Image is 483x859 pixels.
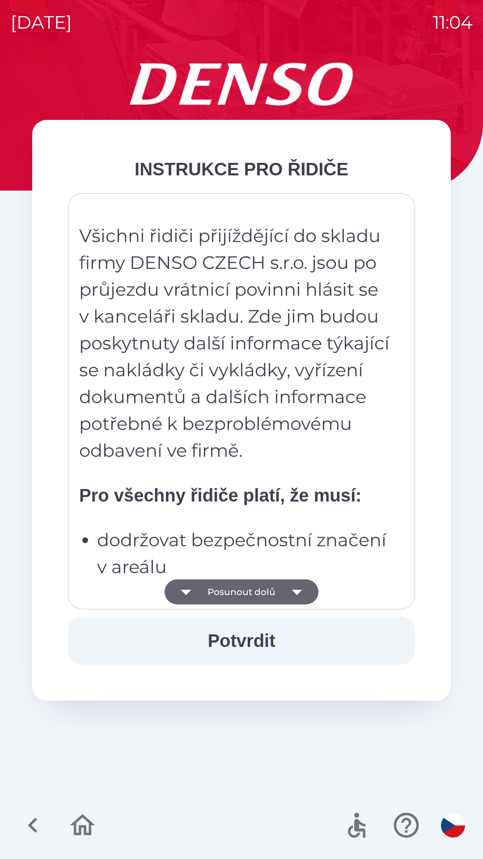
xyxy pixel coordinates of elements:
[433,9,472,36] p: 11:04
[68,156,415,183] div: INSTRUKCE PRO ŘIDIČE
[68,617,415,665] button: Potvrdit
[165,579,318,604] button: Posunout dolů
[79,485,361,505] strong: Pro všechny řidiče platí, že musí:
[441,813,465,838] img: cs flag
[97,527,391,580] p: dodržovat bezpečnostní značení v areálu
[79,222,391,464] p: Všichni řidiči přijíždějící do skladu firmy DENSO CZECH s.r.o. jsou po průjezdu vrátnicí povinni ...
[11,9,72,36] p: [DATE]
[32,63,451,106] img: Logo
